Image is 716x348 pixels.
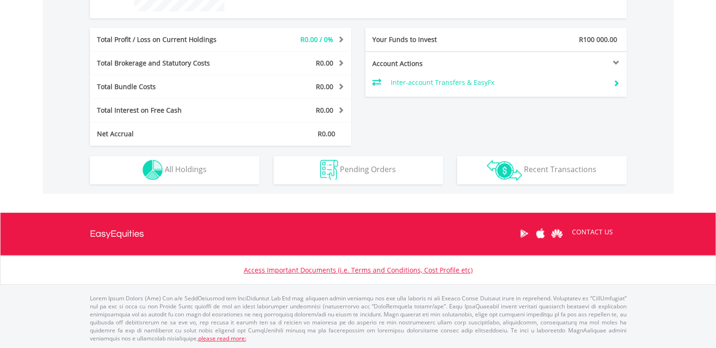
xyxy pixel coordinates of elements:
[165,164,207,174] span: All Holdings
[90,294,627,343] p: Lorem Ipsum Dolors (Ame) Con a/e SeddOeiusmod tem InciDiduntut Lab Etd mag aliquaen admin veniamq...
[365,59,496,68] div: Account Actions
[90,82,242,91] div: Total Bundle Costs
[391,75,606,90] td: Inter-account Transfers & EasyFx
[532,219,549,248] a: Apple
[365,35,496,44] div: Your Funds to Invest
[274,156,443,184] button: Pending Orders
[516,219,532,248] a: Google Play
[316,82,333,91] span: R0.00
[300,35,333,44] span: R0.00 / 0%
[90,129,242,139] div: Net Accrual
[90,35,242,44] div: Total Profit / Loss on Current Holdings
[90,156,259,184] button: All Holdings
[318,129,335,138] span: R0.00
[524,164,596,174] span: Recent Transactions
[316,106,333,115] span: R0.00
[549,219,565,248] a: Huawei
[340,164,396,174] span: Pending Orders
[565,219,619,245] a: CONTACT US
[320,160,338,180] img: pending_instructions-wht.png
[579,35,617,44] span: R100 000.00
[244,265,473,274] a: Access Important Documents (i.e. Terms and Conditions, Cost Profile etc)
[90,213,144,255] a: EasyEquities
[487,160,522,181] img: transactions-zar-wht.png
[90,106,242,115] div: Total Interest on Free Cash
[316,58,333,67] span: R0.00
[143,160,163,180] img: holdings-wht.png
[457,156,627,184] button: Recent Transactions
[90,58,242,68] div: Total Brokerage and Statutory Costs
[198,334,246,342] a: please read more:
